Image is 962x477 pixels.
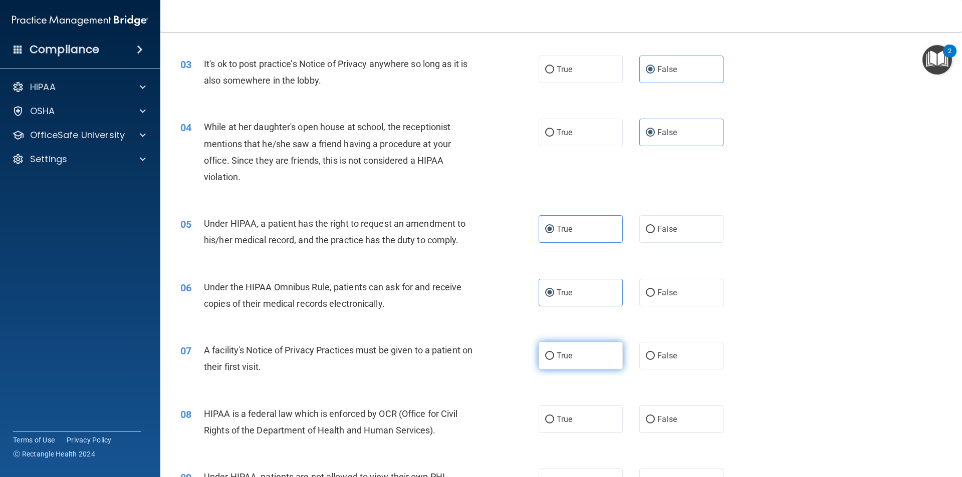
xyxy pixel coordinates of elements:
[180,345,191,357] span: 07
[545,352,554,360] input: True
[657,65,677,74] span: False
[646,66,655,74] input: False
[657,224,677,234] span: False
[557,351,572,360] span: True
[12,153,146,165] a: Settings
[948,51,951,64] div: 2
[30,105,55,117] p: OSHA
[545,66,554,74] input: True
[204,345,472,372] span: A facility's Notice of Privacy Practices must be given to a patient on their first visit.
[67,435,112,445] a: Privacy Policy
[180,282,191,294] span: 06
[545,289,554,297] input: True
[30,129,125,141] p: OfficeSafe University
[646,289,655,297] input: False
[204,59,467,86] span: It's ok to post practice’s Notice of Privacy anywhere so long as it is also somewhere in the lobby.
[180,59,191,71] span: 03
[646,226,655,233] input: False
[204,122,451,182] span: While at her daughter's open house at school, the receptionist mentions that he/she saw a friend ...
[657,128,677,137] span: False
[657,288,677,297] span: False
[30,153,67,165] p: Settings
[545,226,554,233] input: True
[13,449,95,459] span: Ⓒ Rectangle Health 2024
[180,408,191,420] span: 08
[646,416,655,423] input: False
[12,11,148,31] img: PMB logo
[657,351,677,360] span: False
[557,65,572,74] span: True
[646,129,655,137] input: False
[204,282,461,309] span: Under the HIPAA Omnibus Rule, patients can ask for and receive copies of their medical records el...
[646,352,655,360] input: False
[12,81,146,93] a: HIPAA
[922,45,952,75] button: Open Resource Center, 2 new notifications
[180,122,191,134] span: 04
[180,218,191,230] span: 05
[204,408,458,435] span: HIPAA is a federal law which is enforced by OCR (Office for Civil Rights of the Department of Hea...
[557,288,572,297] span: True
[12,105,146,117] a: OSHA
[545,129,554,137] input: True
[30,43,99,57] h4: Compliance
[204,218,465,245] span: Under HIPAA, a patient has the right to request an amendment to his/her medical record, and the p...
[557,224,572,234] span: True
[545,416,554,423] input: True
[13,435,55,445] a: Terms of Use
[557,414,572,424] span: True
[12,129,146,141] a: OfficeSafe University
[30,81,56,93] p: HIPAA
[657,414,677,424] span: False
[557,128,572,137] span: True
[789,406,950,446] iframe: Drift Widget Chat Controller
